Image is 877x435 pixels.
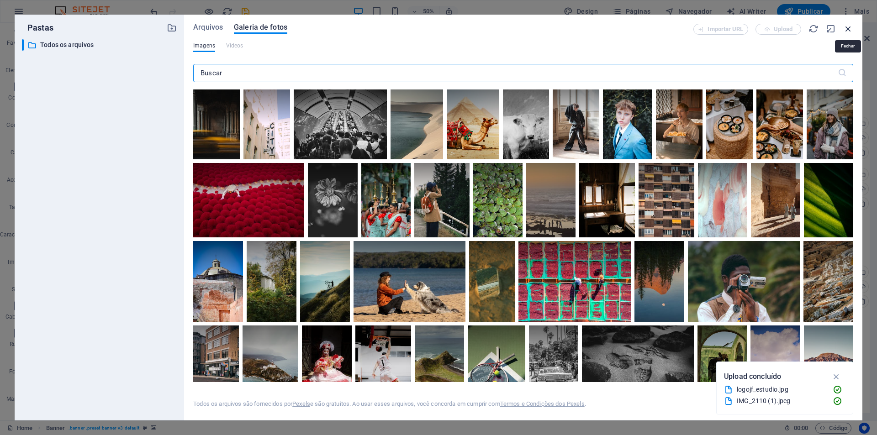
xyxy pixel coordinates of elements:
p: Pastas [22,22,53,34]
span: Arquivos [193,22,223,33]
span: Este tipo de arquivo não é suportado por este elemento [226,40,243,51]
div: ​ [22,39,24,51]
p: Todos os arquivos [40,40,160,50]
input: Buscar [193,64,838,82]
div: IMG_2110 (1).jpeg [737,396,825,406]
i: Recarregar [808,24,819,34]
a: Termos e Condições dos Pexels [500,400,585,407]
span: Imagens [193,40,215,51]
span: Galeria de fotos [234,22,287,33]
a: Pexels [292,400,310,407]
div: logojf_estudio.jpg [737,384,825,395]
div: Todos os arquivos são fornecidos por e são gratuitos. Ao usar esses arquivos, você concorda em cu... [193,400,586,408]
i: Criar nova pasta [167,23,177,33]
i: Minimizar [826,24,836,34]
p: Upload concluído [724,371,781,383]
